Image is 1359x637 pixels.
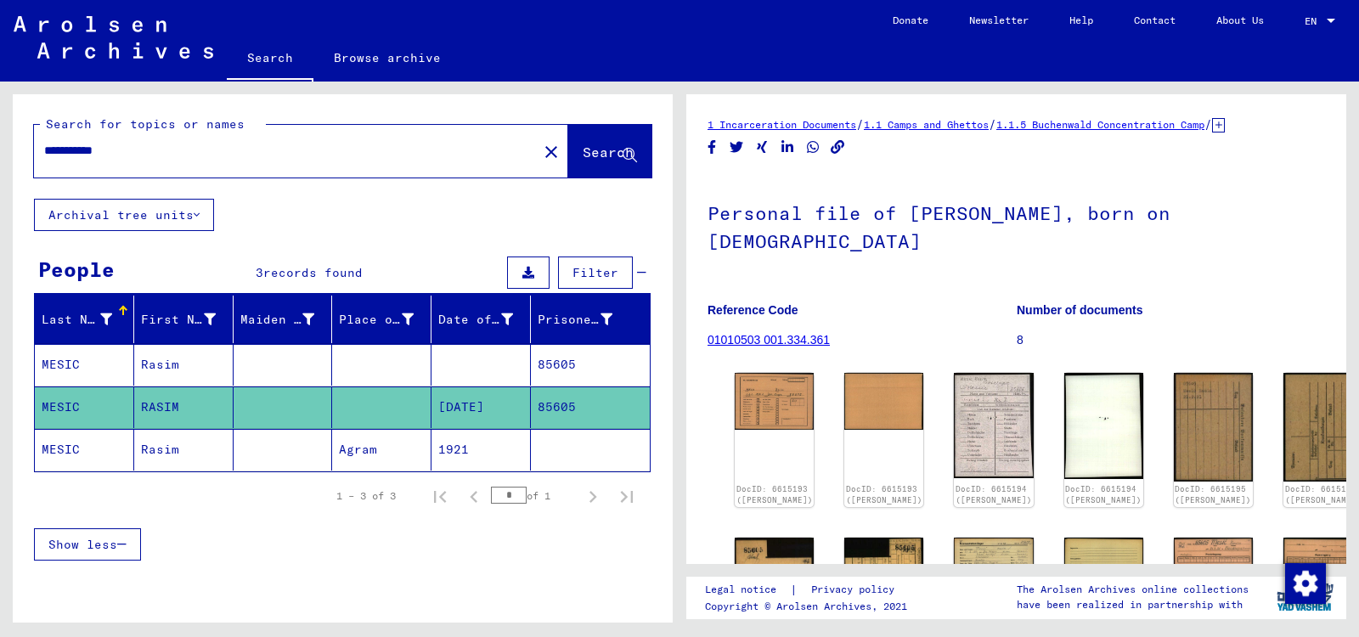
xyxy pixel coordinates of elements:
[46,116,245,132] mat-label: Search for topics or names
[1065,484,1142,505] a: DocID: 6615194 ([PERSON_NAME])
[438,306,534,333] div: Date of Birth
[829,137,847,158] button: Copy link
[989,116,996,132] span: /
[735,373,814,430] img: 001.jpg
[339,306,435,333] div: Place of Birth
[35,429,134,471] mat-cell: MESIC
[705,581,790,599] a: Legal notice
[263,265,363,280] span: records found
[1305,15,1323,27] span: EN
[14,16,213,59] img: Arolsen_neg.svg
[1017,331,1325,349] p: 8
[954,373,1033,477] img: 001.jpg
[708,174,1325,277] h1: Personal file of [PERSON_NAME], born on [DEMOGRAPHIC_DATA]
[541,142,561,162] mat-icon: close
[856,116,864,132] span: /
[423,479,457,513] button: First page
[576,479,610,513] button: Next page
[1273,576,1337,618] img: yv_logo.png
[779,137,797,158] button: Share on LinkedIn
[240,311,315,329] div: Maiden Name
[753,137,771,158] button: Share on Xing
[708,333,830,347] a: 01010503 001.334.361
[1017,582,1249,597] p: The Arolsen Archives online collections
[728,137,746,158] button: Share on Twitter
[134,344,234,386] mat-cell: Rasim
[42,306,133,333] div: Last Name
[134,386,234,428] mat-cell: RASIM
[708,303,798,317] b: Reference Code
[313,37,461,78] a: Browse archive
[844,373,923,430] img: 002.jpg
[1285,563,1326,604] img: Change consent
[531,386,650,428] mat-cell: 85605
[538,306,634,333] div: Prisoner #
[34,528,141,561] button: Show less
[339,311,414,329] div: Place of Birth
[610,479,644,513] button: Last page
[846,484,922,505] a: DocID: 6615193 ([PERSON_NAME])
[558,256,633,289] button: Filter
[1064,373,1143,479] img: 002.jpg
[705,599,915,614] p: Copyright © Arolsen Archives, 2021
[864,118,989,131] a: 1.1 Camps and Ghettos
[1174,373,1253,482] img: 001.jpg
[735,538,814,637] img: 001.jpg
[34,199,214,231] button: Archival tree units
[227,37,313,82] a: Search
[438,311,513,329] div: Date of Birth
[457,479,491,513] button: Previous page
[431,296,531,343] mat-header-cell: Date of Birth
[531,344,650,386] mat-cell: 85605
[35,344,134,386] mat-cell: MESIC
[538,311,612,329] div: Prisoner #
[336,488,396,504] div: 1 – 3 of 3
[48,537,117,552] span: Show less
[798,581,915,599] a: Privacy policy
[42,311,112,329] div: Last Name
[240,306,336,333] div: Maiden Name
[703,137,721,158] button: Share on Facebook
[708,118,856,131] a: 1 Incarceration Documents
[844,538,923,635] img: 002.jpg
[1017,303,1143,317] b: Number of documents
[531,296,650,343] mat-header-cell: Prisoner #
[431,386,531,428] mat-cell: [DATE]
[568,125,651,178] button: Search
[141,311,216,329] div: First Name
[35,386,134,428] mat-cell: MESIC
[234,296,333,343] mat-header-cell: Maiden Name
[1017,597,1249,612] p: have been realized in partnership with
[736,484,813,505] a: DocID: 6615193 ([PERSON_NAME])
[134,296,234,343] mat-header-cell: First Name
[996,118,1204,131] a: 1.1.5 Buchenwald Concentration Camp
[35,296,134,343] mat-header-cell: Last Name
[491,488,576,504] div: of 1
[705,581,915,599] div: |
[134,429,234,471] mat-cell: Rasim
[141,306,237,333] div: First Name
[534,134,568,168] button: Clear
[1175,484,1251,505] a: DocID: 6615195 ([PERSON_NAME])
[332,429,431,471] mat-cell: Agram
[38,254,115,285] div: People
[256,265,263,280] span: 3
[332,296,431,343] mat-header-cell: Place of Birth
[1174,538,1253,588] img: 001.jpg
[431,429,531,471] mat-cell: 1921
[956,484,1032,505] a: DocID: 6615194 ([PERSON_NAME])
[572,265,618,280] span: Filter
[804,137,822,158] button: Share on WhatsApp
[583,144,634,161] span: Search
[1204,116,1212,132] span: /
